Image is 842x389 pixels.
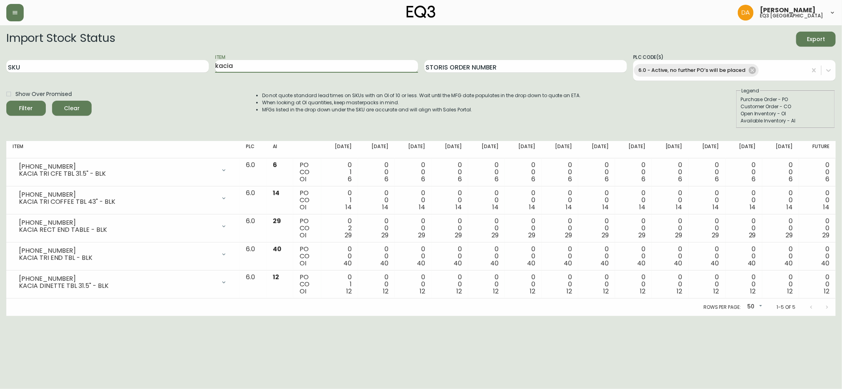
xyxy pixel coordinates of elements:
div: 0 0 [548,274,572,295]
div: 0 0 [474,246,499,267]
div: 0 0 [548,190,572,211]
span: 29 [786,231,793,240]
div: 0 0 [511,162,535,183]
span: 6 [273,160,278,169]
span: 6 [348,175,352,184]
span: 6 [421,175,425,184]
th: PLC [240,141,266,158]
div: 0 0 [769,190,793,211]
span: 14 [456,203,462,212]
p: 1-5 of 5 [776,304,795,311]
span: OI [300,259,306,268]
div: 0 0 [805,218,829,239]
th: [DATE] [542,141,578,158]
div: 50 [744,301,764,314]
span: 29 [345,231,352,240]
div: 0 0 [621,246,645,267]
div: 0 0 [658,218,682,239]
span: 29 [455,231,462,240]
div: [PHONE_NUMBER]KACIA RECT END TABLE - BLK [13,218,233,235]
div: 0 0 [805,274,829,295]
span: 12 [273,272,279,282]
span: 14 [419,203,425,212]
div: 0 1 [328,274,352,295]
h2: Import Stock Status [6,32,115,47]
div: [PHONE_NUMBER]KACIA TRI END TBL - BLK [13,246,233,263]
span: OI [300,231,306,240]
span: OI [300,203,306,212]
div: 0 0 [511,274,535,295]
span: 14 [273,188,280,197]
span: OI [300,175,306,184]
span: 6 [825,175,829,184]
th: [DATE] [689,141,726,158]
div: 0 0 [511,190,535,211]
div: 0 0 [732,274,756,295]
div: Customer Order - CO [741,103,831,110]
div: Filter [19,103,33,113]
div: 0 0 [732,162,756,183]
span: 12 [566,287,572,296]
div: 0 0 [769,274,793,295]
span: 29 [273,216,281,226]
span: 6 [641,175,645,184]
span: 40 [564,259,572,268]
div: 0 0 [438,218,462,239]
div: 0 0 [805,246,829,267]
h5: eq3 [GEOGRAPHIC_DATA] [760,13,823,18]
span: 12 [750,287,756,296]
th: [DATE] [358,141,395,158]
div: 0 0 [695,274,719,295]
div: [PHONE_NUMBER]KACIA TRI COFFEE TBL 43" - BLK [13,190,233,207]
th: AI [267,141,293,158]
span: 40 [748,259,756,268]
span: 14 [786,203,793,212]
span: 6 [715,175,719,184]
td: 6.0 [240,242,266,271]
span: 6 [605,175,609,184]
div: 0 0 [438,190,462,211]
div: 0 0 [474,274,499,295]
td: 6.0 [240,271,266,299]
th: [DATE] [321,141,358,158]
span: 14 [713,203,719,212]
th: [DATE] [615,141,652,158]
div: 0 0 [364,162,388,183]
th: [DATE] [726,141,762,158]
span: 29 [381,231,388,240]
div: Available Inventory - AI [741,117,831,124]
div: [PHONE_NUMBER] [19,163,216,170]
div: 0 0 [511,246,535,267]
th: [DATE] [505,141,542,158]
img: dd1a7e8db21a0ac8adbf82b84ca05374 [738,5,754,21]
span: 6 [568,175,572,184]
div: 0 0 [585,190,609,211]
th: [DATE] [652,141,688,158]
span: 12 [346,287,352,296]
span: 40 [600,259,609,268]
span: [PERSON_NAME] [760,7,816,13]
span: 12 [714,287,719,296]
button: Clear [52,101,92,116]
div: 0 0 [438,274,462,295]
button: Export [796,32,836,47]
div: 6.0 - Active, no further PO’s will be placed [634,64,759,77]
div: 0 0 [401,190,425,211]
div: PO CO [300,190,315,211]
span: 12 [530,287,535,296]
span: 14 [566,203,572,212]
div: 0 0 [548,162,572,183]
div: KACIA TRI COFFEE TBL 43" - BLK [19,198,216,205]
div: 0 0 [732,218,756,239]
span: 40 [674,259,683,268]
span: 29 [712,231,719,240]
span: 29 [639,231,646,240]
div: 0 0 [658,274,682,295]
div: [PHONE_NUMBER] [19,191,216,198]
div: 0 1 [328,162,352,183]
span: 40 [417,259,425,268]
span: 29 [675,231,683,240]
span: 6 [752,175,756,184]
button: Filter [6,101,46,116]
span: 14 [639,203,646,212]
